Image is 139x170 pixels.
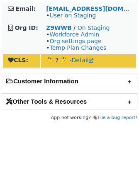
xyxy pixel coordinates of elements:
span: • [46,12,96,19]
a: Z9WWB [46,24,71,31]
a: File a bug report! [98,115,137,120]
a: On Staging [78,24,110,31]
strong: CLS: [8,57,28,63]
strong: / [73,24,76,31]
a: Detail [72,57,93,63]
span: • • • [46,31,106,51]
a: User on Staging [49,12,96,19]
h2: Customer Information [2,73,137,89]
h2: Other Tools & Resources [2,94,137,109]
a: Temp Plan Changes [49,44,106,51]
strong: Org ID: [15,24,38,31]
a: Workforce Admin [49,31,99,38]
td: 🤔 7 🤔 - [41,54,136,68]
a: Org settings page [49,38,101,44]
footer: App not working? 🪳 [2,114,137,122]
strong: Email: [16,5,36,12]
